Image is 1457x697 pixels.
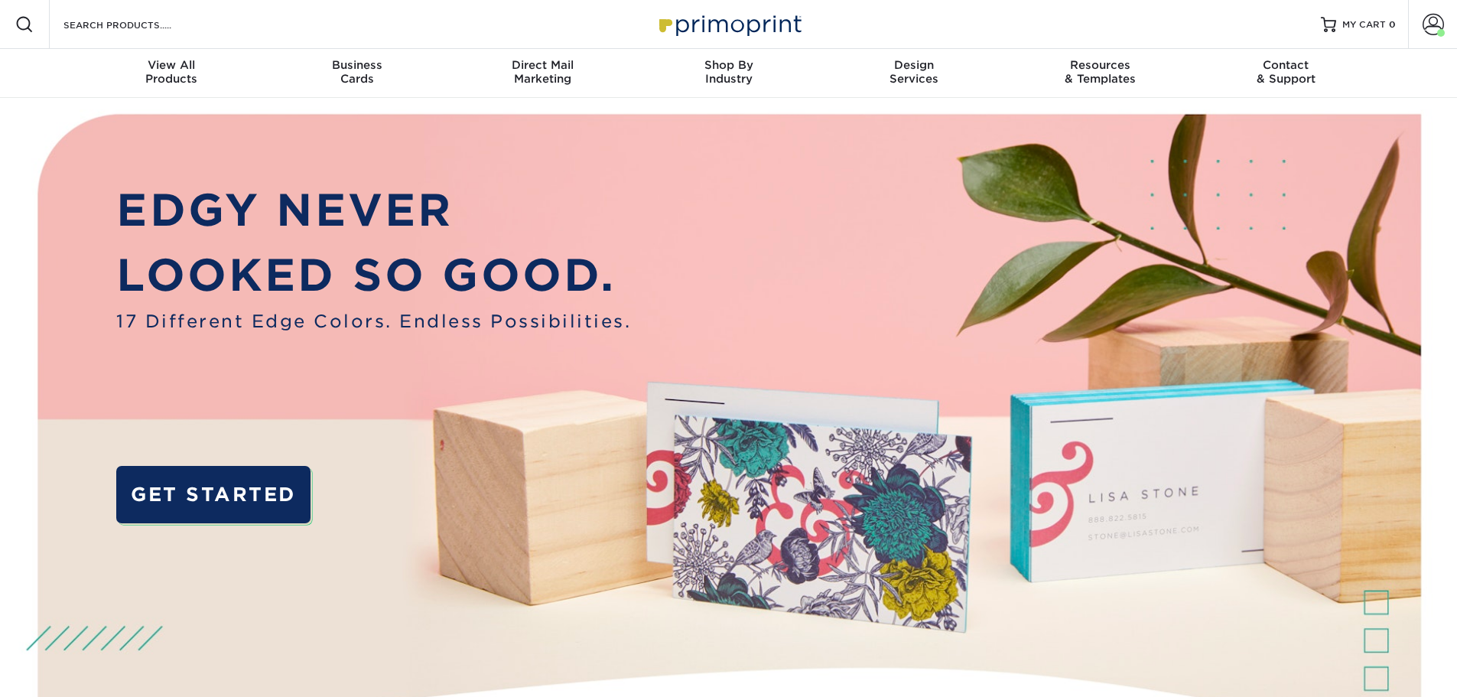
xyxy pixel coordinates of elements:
a: DesignServices [821,49,1007,98]
span: Design [821,58,1007,72]
span: 17 Different Edge Colors. Endless Possibilities. [116,308,631,334]
p: EDGY NEVER [116,178,631,243]
input: SEARCH PRODUCTS..... [62,15,211,34]
div: & Templates [1007,58,1193,86]
span: Direct Mail [450,58,636,72]
div: Products [79,58,265,86]
div: Cards [264,58,450,86]
img: Primoprint [652,8,805,41]
span: Business [264,58,450,72]
a: View AllProducts [79,49,265,98]
span: Resources [1007,58,1193,72]
span: Shop By [636,58,821,72]
div: & Support [1193,58,1379,86]
a: Shop ByIndustry [636,49,821,98]
a: Direct MailMarketing [450,49,636,98]
div: Services [821,58,1007,86]
a: GET STARTED [116,466,310,523]
div: Industry [636,58,821,86]
a: Resources& Templates [1007,49,1193,98]
a: BusinessCards [264,49,450,98]
span: 0 [1389,19,1396,30]
span: View All [79,58,265,72]
div: Marketing [450,58,636,86]
a: Contact& Support [1193,49,1379,98]
p: LOOKED SO GOOD. [116,243,631,308]
span: Contact [1193,58,1379,72]
span: MY CART [1342,18,1386,31]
